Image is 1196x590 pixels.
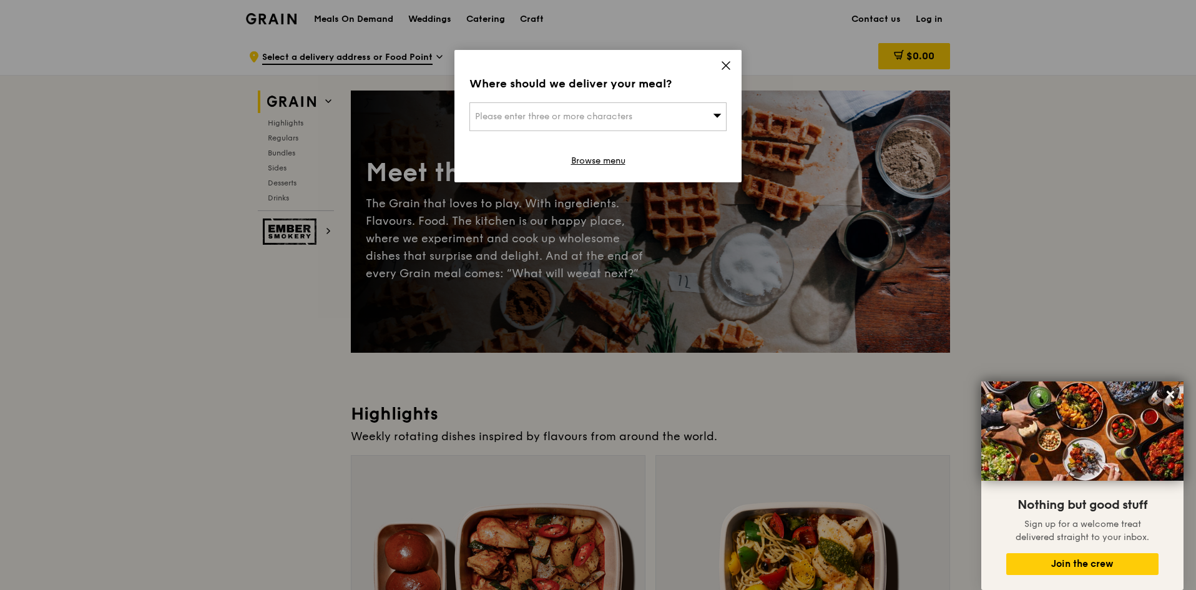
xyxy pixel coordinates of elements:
[475,111,632,122] span: Please enter three or more characters
[469,75,727,92] div: Where should we deliver your meal?
[571,155,625,167] a: Browse menu
[1017,498,1147,513] span: Nothing but good stuff
[981,381,1184,481] img: DSC07876-Edit02-Large.jpeg
[1006,553,1159,575] button: Join the crew
[1160,385,1180,405] button: Close
[1016,519,1149,543] span: Sign up for a welcome treat delivered straight to your inbox.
